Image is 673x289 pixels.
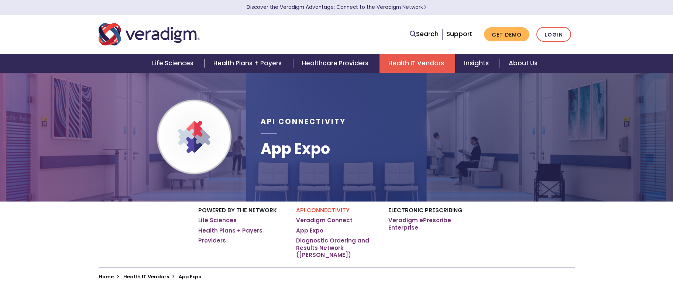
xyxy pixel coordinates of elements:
[143,54,205,73] a: Life Sciences
[296,217,353,224] a: Veradigm Connect
[261,140,346,158] h1: App Expo
[247,4,426,11] a: Discover the Veradigm Advantage: Connect to the Veradigm NetworkLearn More
[410,29,439,39] a: Search
[198,217,237,224] a: Life Sciences
[261,117,346,127] span: API Connectivity
[446,30,472,38] a: Support
[536,27,571,42] a: Login
[99,273,114,280] a: Home
[500,54,546,73] a: About Us
[455,54,500,73] a: Insights
[293,54,380,73] a: Healthcare Providers
[484,27,529,42] a: Get Demo
[296,227,323,234] a: App Expo
[380,54,455,73] a: Health IT Vendors
[388,217,475,231] a: Veradigm ePrescribe Enterprise
[198,227,262,234] a: Health Plans + Payers
[99,22,200,47] img: Veradigm logo
[198,237,226,244] a: Providers
[205,54,293,73] a: Health Plans + Payers
[123,273,169,280] a: Health IT Vendors
[423,4,426,11] span: Learn More
[296,237,377,259] a: Diagnostic Ordering and Results Network ([PERSON_NAME])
